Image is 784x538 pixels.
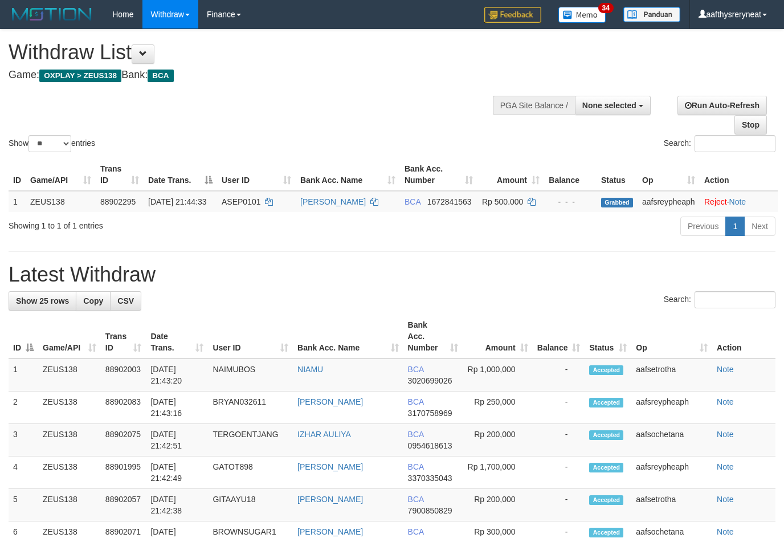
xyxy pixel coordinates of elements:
td: 4 [9,457,38,489]
label: Search: [664,135,775,152]
span: Copy 3370335043 to clipboard [408,474,452,483]
a: 1 [725,217,745,236]
td: 88901995 [101,457,146,489]
span: Show 25 rows [16,296,69,305]
span: BCA [408,495,424,504]
input: Search: [695,291,775,308]
td: - [533,457,585,489]
td: Rp 200,000 [463,424,532,457]
a: Note [717,430,734,439]
span: CSV [117,296,134,305]
a: Note [717,397,734,406]
h1: Withdraw List [9,41,511,64]
td: ZEUS138 [26,191,96,212]
span: BCA [408,397,424,406]
a: Note [717,495,734,504]
td: - [533,489,585,521]
span: Copy [83,296,103,305]
td: Rp 250,000 [463,392,532,424]
span: BCA [408,462,424,471]
td: - [533,358,585,392]
span: Copy 3170758969 to clipboard [408,409,452,418]
a: Stop [734,115,767,134]
th: Bank Acc. Name: activate to sort column ascending [296,158,400,191]
th: Date Trans.: activate to sort column ascending [146,315,208,358]
a: [PERSON_NAME] [297,462,363,471]
a: Note [717,527,734,536]
th: Game/API: activate to sort column ascending [38,315,101,358]
span: Accepted [589,430,623,440]
h4: Game: Bank: [9,70,511,81]
td: aafsetrotha [631,358,712,392]
th: Op: activate to sort column ascending [631,315,712,358]
span: Accepted [589,398,623,407]
a: Show 25 rows [9,291,76,311]
td: 1 [9,191,26,212]
span: Copy 7900850829 to clipboard [408,506,452,515]
td: [DATE] 21:42:49 [146,457,208,489]
span: Rp 500.000 [482,197,523,206]
td: NAIMUBOS [208,358,293,392]
span: Accepted [589,463,623,472]
a: Note [717,462,734,471]
label: Search: [664,291,775,308]
td: 5 [9,489,38,521]
span: BCA [408,365,424,374]
span: Grabbed [601,198,633,207]
td: 1 [9,358,38,392]
th: User ID: activate to sort column ascending [208,315,293,358]
td: [DATE] 21:43:20 [146,358,208,392]
div: - - - [549,196,592,207]
td: [DATE] 21:43:16 [146,392,208,424]
th: Action [712,315,775,358]
td: GITAAYU18 [208,489,293,521]
span: BCA [408,430,424,439]
td: 88902083 [101,392,146,424]
td: ZEUS138 [38,489,101,521]
td: TERGOENTJANG [208,424,293,457]
th: Trans ID: activate to sort column ascending [96,158,144,191]
div: Showing 1 to 1 of 1 entries [9,215,318,231]
span: [DATE] 21:44:33 [148,197,206,206]
td: aafsetrotha [631,489,712,521]
td: - [533,424,585,457]
td: 2 [9,392,38,424]
label: Show entries [9,135,95,152]
td: Rp 1,700,000 [463,457,532,489]
a: Next [744,217,775,236]
a: Copy [76,291,111,311]
th: ID [9,158,26,191]
th: Date Trans.: activate to sort column descending [144,158,217,191]
td: BRYAN032611 [208,392,293,424]
th: ID: activate to sort column descending [9,315,38,358]
img: Button%20Memo.svg [558,7,606,23]
select: Showentries [28,135,71,152]
td: ZEUS138 [38,358,101,392]
button: None selected [575,96,651,115]
a: Note [729,197,746,206]
a: IZHAR AULIYA [297,430,351,439]
span: Accepted [589,495,623,505]
a: Reject [704,197,727,206]
td: aafsreypheaph [631,457,712,489]
td: · [700,191,778,212]
a: [PERSON_NAME] [297,495,363,504]
td: ZEUS138 [38,392,101,424]
span: None selected [582,101,636,110]
td: - [533,392,585,424]
th: Status [597,158,638,191]
span: OXPLAY > ZEUS138 [39,70,121,82]
a: CSV [110,291,141,311]
th: User ID: activate to sort column ascending [217,158,296,191]
th: Amount: activate to sort column ascending [463,315,532,358]
th: Amount: activate to sort column ascending [477,158,544,191]
td: Rp 200,000 [463,489,532,521]
span: BCA [148,70,173,82]
td: aafsreypheaph [638,191,700,212]
td: ZEUS138 [38,457,101,489]
td: GATOT898 [208,457,293,489]
a: Previous [680,217,726,236]
td: 88902057 [101,489,146,521]
span: 34 [598,3,614,13]
th: Bank Acc. Name: activate to sort column ascending [293,315,403,358]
